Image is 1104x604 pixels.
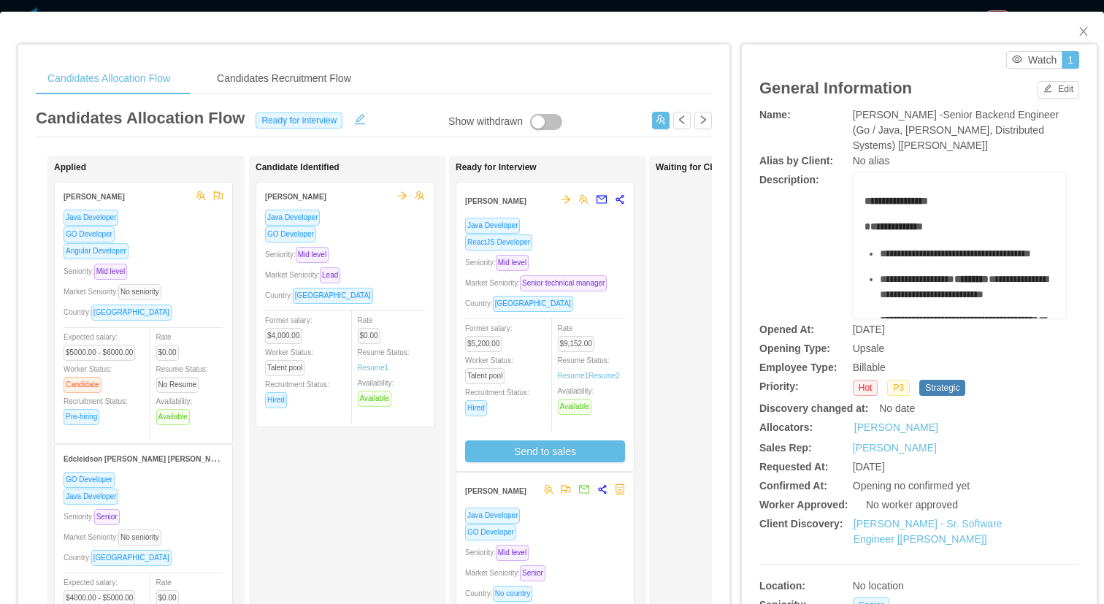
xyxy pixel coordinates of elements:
[759,76,912,100] article: General Information
[759,381,799,392] b: Priority:
[496,255,529,271] span: Mid level
[64,578,141,602] span: Expected salary:
[558,370,589,381] a: Resume1
[759,499,848,511] b: Worker Approved:
[465,548,534,557] span: Seniority:
[853,155,890,167] span: No alias
[156,397,196,421] span: Availability:
[558,387,597,410] span: Availability:
[64,267,133,275] span: Seniority:
[493,296,573,312] span: [GEOGRAPHIC_DATA]
[465,234,532,251] span: ReactJS Developer
[571,478,590,502] button: mail
[919,380,965,396] span: Strategic
[64,533,167,541] span: Market Seniority:
[759,155,833,167] b: Alias by Client:
[54,162,258,173] h1: Applied
[759,343,830,354] b: Opening Type:
[1062,51,1079,69] button: 1
[256,112,342,129] span: Ready for interview
[866,499,958,511] span: No worker approved
[465,259,534,267] span: Seniority:
[196,191,206,201] span: team
[465,589,538,597] span: Country:
[36,106,245,130] article: Candidates Allocation Flow
[156,365,208,389] span: Resume Status:
[415,191,425,201] span: team
[865,194,1055,340] div: rdw-editor
[36,62,182,95] div: Candidates Allocation Flow
[465,197,526,205] strong: [PERSON_NAME]
[293,288,373,304] span: [GEOGRAPHIC_DATA]
[465,487,526,495] strong: [PERSON_NAME]
[853,578,1013,594] div: No location
[759,421,813,433] b: Allocators:
[759,442,812,454] b: Sales Rep:
[465,389,529,412] span: Recruitment Status:
[118,284,161,300] span: No seniority
[465,324,512,348] span: Former salary:
[265,193,326,201] strong: [PERSON_NAME]
[64,288,167,296] span: Market Seniority:
[348,110,372,125] button: icon: edit
[854,420,938,435] a: [PERSON_NAME]
[64,365,112,389] span: Worker Status:
[465,524,516,540] span: GO Developer
[1063,12,1104,53] button: Close
[465,368,505,384] span: Talent pool
[205,62,363,95] div: Candidates Recruitment Flow
[520,565,545,581] span: Senior
[156,377,199,393] span: No Resume
[465,279,613,287] span: Market Seniority:
[265,210,320,226] span: Java Developer
[853,324,885,335] span: [DATE]
[465,218,520,234] span: Java Developer
[853,172,1066,318] div: rdw-wrapper
[759,174,819,186] b: Description:
[213,191,223,201] span: flag
[91,305,172,321] span: [GEOGRAPHIC_DATA]
[615,194,625,204] span: share-alt
[465,508,520,524] span: Java Developer
[64,377,101,393] span: Candidate
[156,409,190,425] span: Available
[673,112,691,129] button: icon: left
[296,247,329,263] span: Mid level
[358,379,397,402] span: Availability:
[759,518,843,530] b: Client Discovery:
[656,162,860,173] h1: Waiting for Client Approval
[465,400,487,416] span: Hired
[64,489,118,505] span: Java Developer
[853,380,878,396] span: Hot
[91,550,172,566] span: [GEOGRAPHIC_DATA]
[694,112,712,129] button: icon: right
[265,328,302,344] span: $4,000.00
[853,109,1059,151] span: [PERSON_NAME] -Senior Backend Engineer (Go / Java, [PERSON_NAME], Distributed Systems) [[PERSON_N...
[64,513,126,521] span: Seniority:
[265,348,313,372] span: Worker Status:
[759,480,827,492] b: Confirmed At:
[156,345,179,361] span: $0.00
[64,333,141,356] span: Expected salary:
[1038,81,1079,99] button: icon: editEdit
[879,402,915,414] span: No date
[456,162,660,173] h1: Ready for Interview
[265,271,346,279] span: Market Seniority:
[759,324,814,335] b: Opened At:
[64,210,118,226] span: Java Developer
[94,264,127,280] span: Mid level
[64,243,129,259] span: Angular Developer
[118,530,161,546] span: No seniority
[759,461,828,473] b: Requested At:
[759,580,805,592] b: Location:
[358,316,386,340] span: Rate
[64,345,135,361] span: $5000.00 - $6000.00
[64,397,128,421] span: Recruitment Status:
[558,399,591,415] span: Available
[853,480,970,492] span: Opening no confirmed yet
[589,188,607,212] button: mail
[853,343,885,354] span: Upsale
[853,442,937,454] a: [PERSON_NAME]
[465,336,502,352] span: $5,200.00
[496,545,529,561] span: Mid level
